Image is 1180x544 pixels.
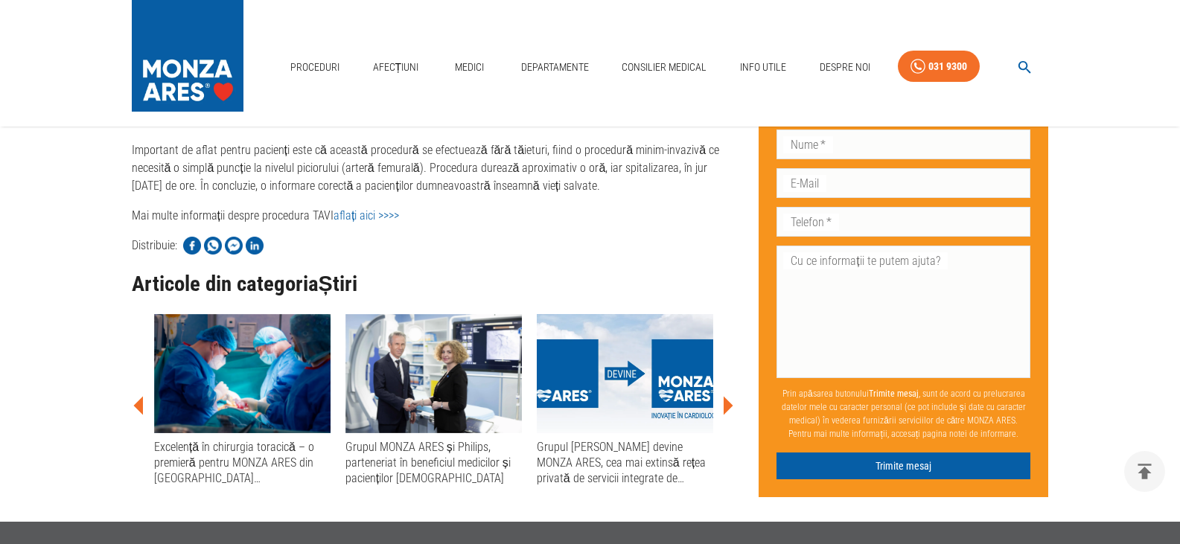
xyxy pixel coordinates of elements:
[537,439,713,487] div: Grupul [PERSON_NAME] devine MONZA ARES, cea mai extinsă rețea privată de servicii integrate de ca...
[132,272,736,296] h3: Articole din categoria Știri
[898,51,980,83] a: 031 9300
[225,237,243,255] img: Share on Facebook Messenger
[446,52,494,83] a: Medici
[1124,451,1165,492] button: delete
[616,52,712,83] a: Consilier Medical
[814,52,876,83] a: Despre Noi
[132,237,177,255] p: Distribuie:
[154,439,331,487] div: Excelență în chirurgia toracică – o premieră pentru MONZA ARES din [GEOGRAPHIC_DATA] [GEOGRAPHIC_...
[204,237,222,255] img: Share on WhatsApp
[734,52,792,83] a: Info Utile
[776,452,1030,480] button: Trimite mesaj
[537,314,713,433] img: Grupul ARES devine MONZA ARES, cea mai extinsă rețea privată de servicii integrate de cardiologie...
[183,237,201,255] img: Share on Facebook
[928,57,967,76] div: 031 9300
[284,52,345,83] a: Proceduri
[367,52,425,83] a: Afecțiuni
[515,52,595,83] a: Departamente
[345,314,522,433] img: Grupul MONZA ARES și Philips, parteneriat în beneficiul medicilor și pacienților români
[537,314,713,487] a: Grupul [PERSON_NAME] devine MONZA ARES, cea mai extinsă rețea privată de servicii integrate de ca...
[776,381,1030,447] p: Prin apăsarea butonului , sunt de acord cu prelucrarea datelor mele cu caracter personal (ce pot ...
[345,439,522,487] div: Grupul MONZA ARES și Philips, parteneriat în beneficiul medicilor și pacienților [DEMOGRAPHIC_DATA]
[154,314,331,433] img: Excelență în chirurgia toracică – o premieră pentru MONZA ARES din Spitalul Monza București
[154,314,331,487] a: Excelență în chirurgia toracică – o premieră pentru MONZA ARES din [GEOGRAPHIC_DATA] [GEOGRAPHIC_...
[345,314,522,487] a: Grupul MONZA ARES și Philips, parteneriat în beneficiul medicilor și pacienților [DEMOGRAPHIC_DATA]
[869,388,919,399] b: Trimite mesaj
[132,207,736,225] p: Mai multe informații despre procedura TAVI
[334,208,399,223] a: aflați aici >>>>
[132,141,736,195] p: Important de aflat pentru pacienți este că această procedură se efectuează fără tăieturi, fiind o...
[246,237,264,255] img: Share on LinkedIn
